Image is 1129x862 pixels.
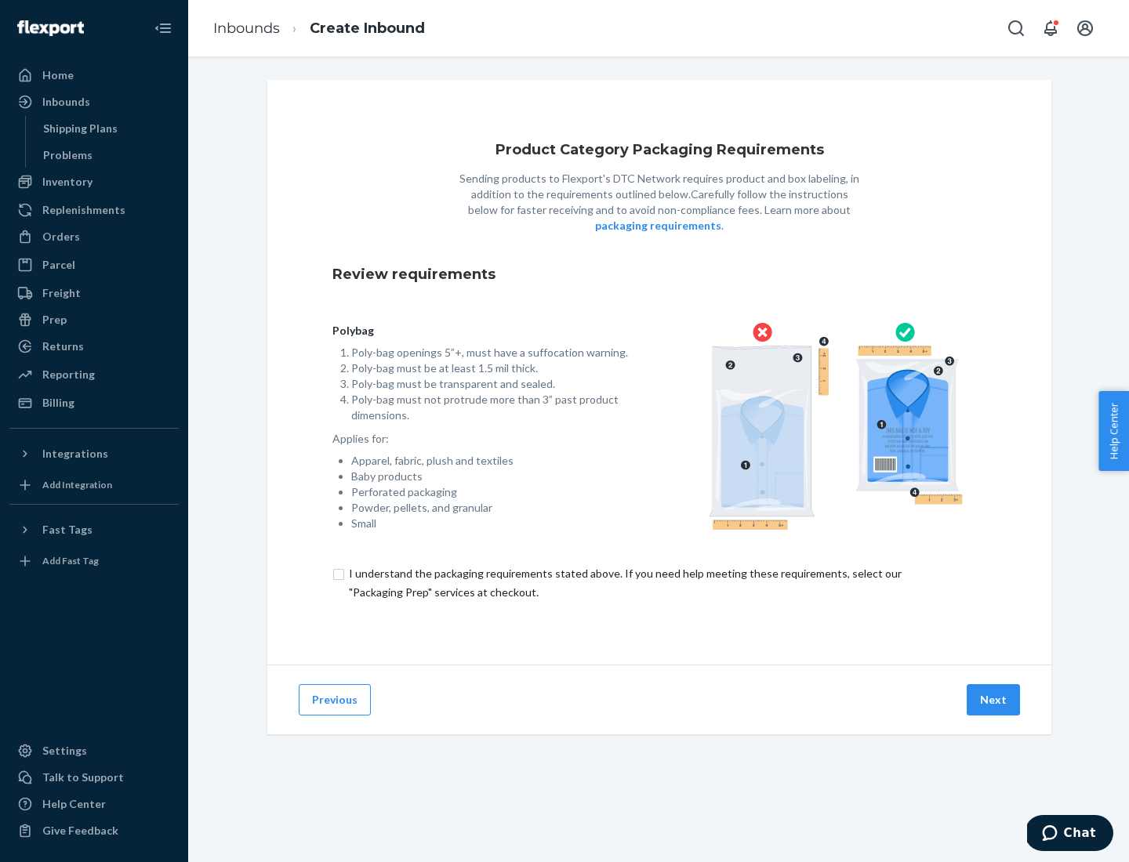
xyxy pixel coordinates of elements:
iframe: Opens a widget where you can chat to one of our agents [1027,815,1113,854]
h1: Product Category Packaging Requirements [496,143,824,158]
a: Settings [9,738,179,763]
a: Billing [9,390,179,415]
div: Add Fast Tag [42,554,99,567]
div: Problems [43,147,93,163]
a: Help Center [9,791,179,817]
li: Small [351,516,634,531]
a: Returns [9,334,179,359]
a: Orders [9,224,179,249]
div: Home [42,67,74,83]
a: Add Fast Tag [9,549,179,574]
div: Orders [42,229,80,244]
button: Next [967,684,1020,715]
p: Applies for: [332,431,634,447]
div: Integrations [42,446,108,462]
a: Inbounds [9,89,179,114]
div: Settings [42,743,87,759]
a: Shipping Plans [35,116,180,141]
a: Replenishments [9,197,179,223]
button: Talk to Support [9,765,179,790]
button: Give Feedback [9,818,179,843]
div: Billing [42,395,74,411]
div: Parcel [42,257,75,273]
button: Integrations [9,441,179,466]
div: Freight [42,285,81,301]
img: Flexport logo [17,20,84,36]
li: Powder, pellets, and granular [351,500,634,516]
button: Open Search Box [1000,13,1032,44]
a: Create Inbound [310,20,425,37]
img: polybag.ac92ac876edd07edd96c1eaacd328395.png [709,323,963,530]
div: Add Integration [42,478,112,491]
a: Problems [35,143,180,168]
button: Previous [299,684,371,715]
p: Sending products to Flexport's DTC Network requires product and box labeling, in addition to the ... [456,171,863,234]
li: Baby products [351,469,634,484]
li: Apparel, fabric, plush and textiles [351,453,634,469]
div: Fast Tags [42,522,93,538]
li: Perforated packaging [351,484,634,500]
div: Inbounds [42,94,90,110]
button: Fast Tags [9,517,179,542]
a: Home [9,63,179,88]
div: Give Feedback [42,823,118,838]
li: Poly-bag openings 5”+, must have a suffocation warning. [351,345,634,360]
div: Replenishments [42,202,125,218]
button: Open notifications [1035,13,1066,44]
a: Prep [9,307,179,332]
div: Review requirements [332,252,986,298]
a: Parcel [9,252,179,277]
a: Inbounds [213,20,280,37]
div: Inventory [42,174,93,190]
li: Poly-bag must not protrude more than 3” past product dimensions. [351,392,634,423]
button: Close Navigation [147,13,179,44]
button: Help Center [1098,391,1129,471]
a: Reporting [9,362,179,387]
div: Talk to Support [42,770,124,785]
a: Add Integration [9,473,179,498]
a: Freight [9,281,179,306]
p: Polybag [332,323,634,339]
ol: breadcrumbs [201,5,437,52]
div: Help Center [42,796,106,812]
button: Open account menu [1069,13,1101,44]
div: Prep [42,312,67,328]
button: packaging requirements [595,218,721,234]
li: Poly-bag must be transparent and sealed. [351,376,634,392]
div: Returns [42,339,84,354]
a: Inventory [9,169,179,194]
li: Poly-bag must be at least 1.5 mil thick. [351,360,634,376]
div: Reporting [42,367,95,382]
div: Shipping Plans [43,121,118,136]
